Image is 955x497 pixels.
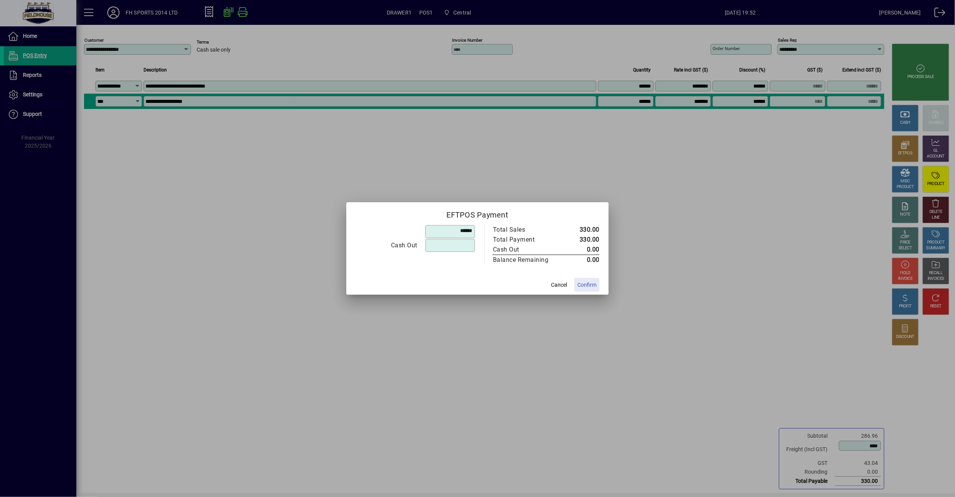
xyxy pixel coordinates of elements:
[356,241,417,250] div: Cash Out
[565,245,600,255] td: 0.00
[346,202,609,224] h2: EFTPOS Payment
[493,245,557,254] div: Cash Out
[493,235,565,245] td: Total Payment
[547,278,571,292] button: Cancel
[565,225,600,235] td: 330.00
[493,255,557,265] div: Balance Remaining
[565,235,600,245] td: 330.00
[574,278,600,292] button: Confirm
[551,281,567,289] span: Cancel
[565,255,600,265] td: 0.00
[577,281,596,289] span: Confirm
[493,225,565,235] td: Total Sales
